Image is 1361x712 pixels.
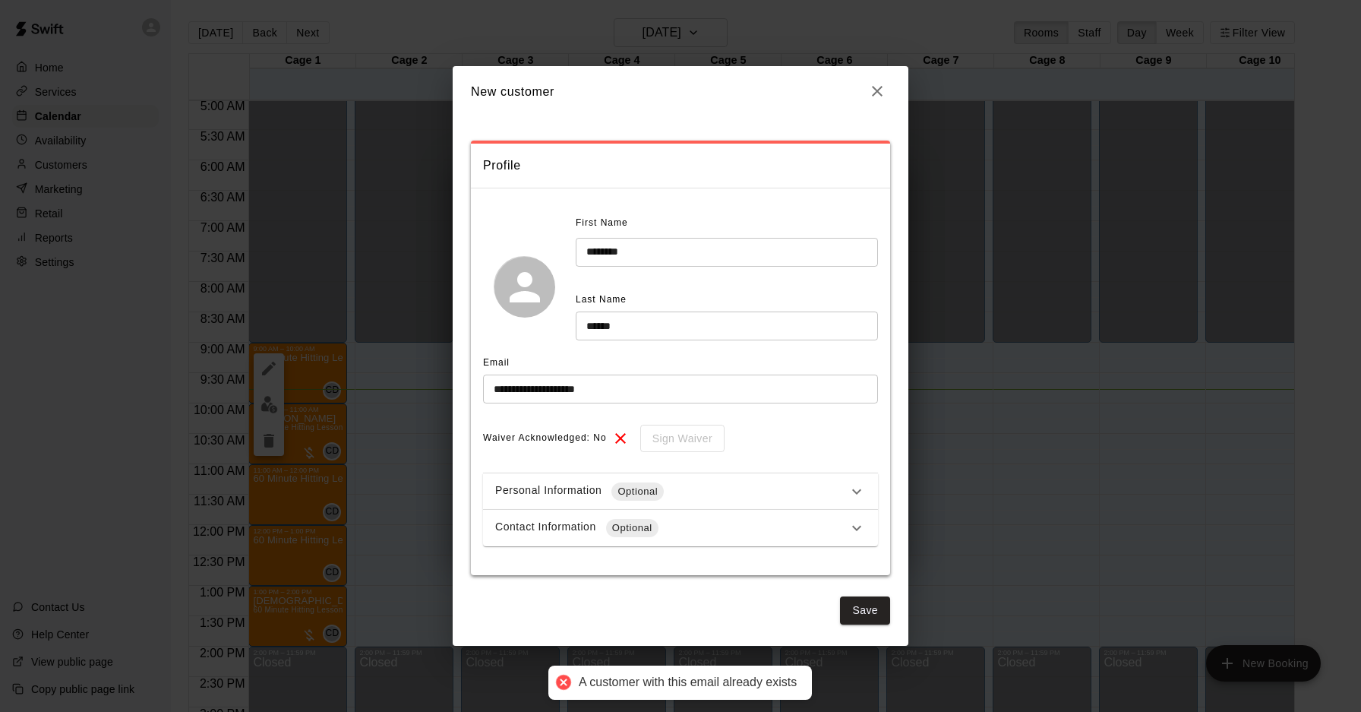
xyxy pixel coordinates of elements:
[606,521,658,536] span: Optional
[483,156,878,176] span: Profile
[483,473,878,510] div: Personal InformationOptional
[630,425,725,453] div: To sign waivers in admin, this feature must be enabled in general settings
[495,519,848,537] div: Contact Information
[495,483,848,501] div: Personal Information
[483,510,878,546] div: Contact InformationOptional
[483,426,607,451] span: Waiver Acknowledged: No
[471,82,554,102] h6: New customer
[483,357,510,368] span: Email
[576,211,628,236] span: First Name
[576,294,627,305] span: Last Name
[579,675,797,691] div: A customer with this email already exists
[840,596,890,625] button: Save
[611,484,664,499] span: Optional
